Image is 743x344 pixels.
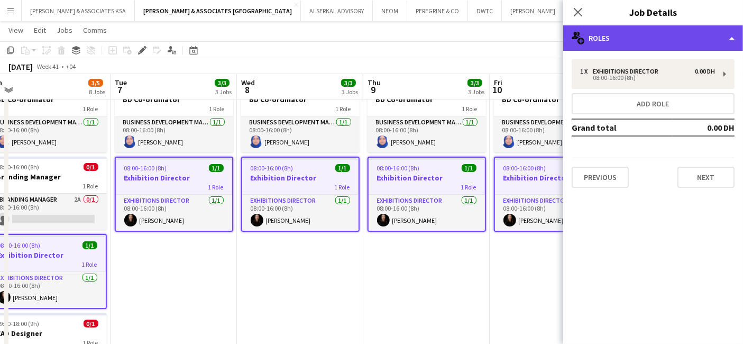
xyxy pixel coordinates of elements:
[83,182,98,190] span: 1 Role
[116,173,232,183] h3: Exhibition Director
[79,23,111,37] a: Comms
[377,164,420,172] span: 08:00-16:00 (8h)
[113,84,127,96] span: 7
[208,183,224,191] span: 1 Role
[672,119,735,136] td: 0.00 DH
[30,23,50,37] a: Edit
[83,105,98,113] span: 1 Role
[467,79,482,87] span: 3/3
[368,79,486,152] app-job-card: 08:00-16:00 (8h)1/1BD Co-ordinator1 RoleBusiness Development Manager1/108:00-16:00 (8h)[PERSON_NAME]
[89,88,105,96] div: 8 Jobs
[468,88,484,96] div: 3 Jobs
[240,84,255,96] span: 8
[494,78,502,87] span: Fri
[84,320,98,328] span: 0/1
[695,68,715,75] div: 0.00 DH
[215,79,230,87] span: 3/3
[468,1,502,21] button: DWTC
[115,78,127,87] span: Tue
[209,164,224,172] span: 1/1
[572,167,629,188] button: Previous
[251,164,293,172] span: 08:00-16:00 (8h)
[492,84,502,96] span: 10
[83,25,107,35] span: Comms
[336,105,351,113] span: 1 Role
[82,260,97,268] span: 1 Role
[8,25,23,35] span: View
[462,105,478,113] span: 1 Role
[215,88,232,96] div: 3 Jobs
[116,195,232,231] app-card-role: Exhibitions Director1/108:00-16:00 (8h)[PERSON_NAME]
[494,79,612,152] app-job-card: 08:00-16:00 (8h)1/1BD Co-ordinator1 RoleBusiness Development Manager1/108:00-16:00 (8h)[PERSON_NAME]
[494,157,612,232] app-job-card: 08:00-16:00 (8h)1/1Exhibition Director1 RoleExhibitions Director1/108:00-16:00 (8h)[PERSON_NAME]
[115,116,233,152] app-card-role: Business Development Manager1/108:00-16:00 (8h)[PERSON_NAME]
[580,75,715,80] div: 08:00-16:00 (8h)
[241,157,360,232] app-job-card: 08:00-16:00 (8h)1/1Exhibition Director1 RoleExhibitions Director1/108:00-16:00 (8h)[PERSON_NAME]
[57,25,72,35] span: Jobs
[4,23,27,37] a: View
[572,119,672,136] td: Grand total
[563,25,743,51] div: Roles
[572,93,735,114] button: Add role
[502,1,564,21] button: [PERSON_NAME]
[241,79,360,152] app-job-card: 08:00-16:00 (8h)1/1BD Co-ordinator1 RoleBusiness Development Manager1/108:00-16:00 (8h)[PERSON_NAME]
[301,1,373,21] button: ALSERKAL ADVISORY
[115,157,233,232] app-job-card: 08:00-16:00 (8h)1/1Exhibition Director1 RoleExhibitions Director1/108:00-16:00 (8h)[PERSON_NAME]
[369,173,485,183] h3: Exhibition Director
[593,68,663,75] div: Exhibitions Director
[368,116,486,152] app-card-role: Business Development Manager1/108:00-16:00 (8h)[PERSON_NAME]
[115,79,233,152] app-job-card: 08:00-16:00 (8h)1/1BD Co-ordinator1 RoleBusiness Development Manager1/108:00-16:00 (8h)[PERSON_NAME]
[580,68,593,75] div: 1 x
[242,173,359,183] h3: Exhibition Director
[335,183,350,191] span: 1 Role
[8,61,33,72] div: [DATE]
[494,116,612,152] app-card-role: Business Development Manager1/108:00-16:00 (8h)[PERSON_NAME]
[82,241,97,249] span: 1/1
[495,195,611,231] app-card-role: Exhibitions Director1/108:00-16:00 (8h)[PERSON_NAME]
[373,1,407,21] button: NEOM
[368,78,381,87] span: Thu
[462,164,476,172] span: 1/1
[366,84,381,96] span: 9
[34,25,46,35] span: Edit
[495,173,611,183] h3: Exhibition Director
[341,79,356,87] span: 3/3
[335,164,350,172] span: 1/1
[241,116,360,152] app-card-role: Business Development Manager1/108:00-16:00 (8h)[PERSON_NAME]
[124,164,167,172] span: 08:00-16:00 (8h)
[209,105,225,113] span: 1 Role
[52,23,77,37] a: Jobs
[503,164,546,172] span: 08:00-16:00 (8h)
[368,157,486,232] app-job-card: 08:00-16:00 (8h)1/1Exhibition Director1 RoleExhibitions Director1/108:00-16:00 (8h)[PERSON_NAME]
[407,1,468,21] button: PEREGRINE & CO
[88,79,103,87] span: 3/5
[342,88,358,96] div: 3 Jobs
[369,195,485,231] app-card-role: Exhibitions Director1/108:00-16:00 (8h)[PERSON_NAME]
[677,167,735,188] button: Next
[241,78,255,87] span: Wed
[242,195,359,231] app-card-role: Exhibitions Director1/108:00-16:00 (8h)[PERSON_NAME]
[84,163,98,171] span: 0/1
[66,62,76,70] div: +04
[35,62,61,70] span: Week 41
[135,1,301,21] button: [PERSON_NAME] & ASSOCIATES [GEOGRAPHIC_DATA]
[563,5,743,19] h3: Job Details
[22,1,135,21] button: [PERSON_NAME] & ASSOCIATES KSA
[461,183,476,191] span: 1 Role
